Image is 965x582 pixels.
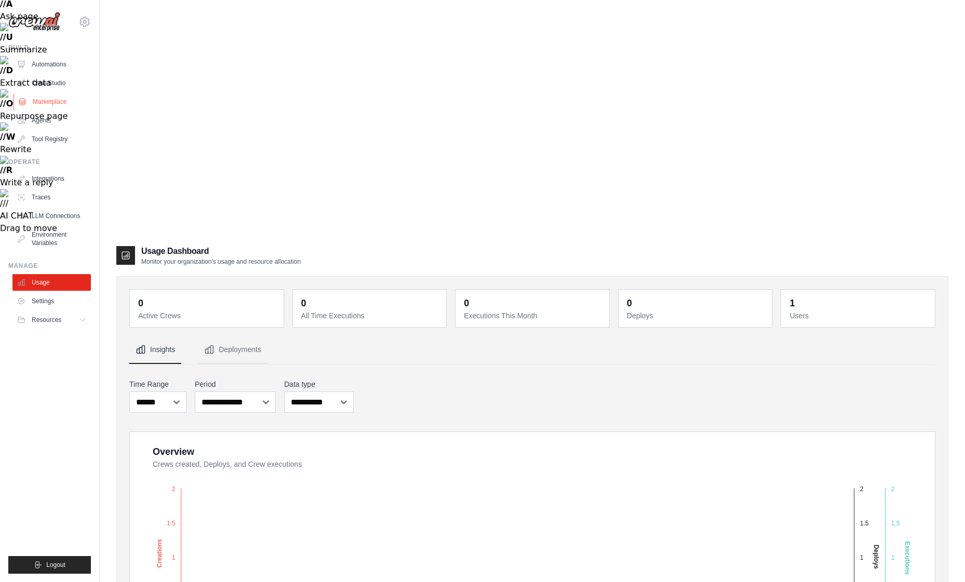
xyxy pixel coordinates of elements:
div: 0 [464,296,469,310]
tspan: 1.5 [167,520,176,527]
a: Settings [12,293,91,309]
label: Data type [284,379,354,389]
button: Insights [129,336,181,364]
h2: Usage Dashboard [141,245,301,258]
text: Executions [904,542,911,575]
tspan: 2 [891,485,895,493]
div: 1 [789,296,795,310]
p: Monitor your organization's usage and resource allocation [141,258,301,266]
text: Deploys [873,545,880,569]
div: 0 [138,296,143,310]
dt: Deploys [627,310,766,321]
a: Usage [12,274,91,291]
tspan: 2 [172,485,176,493]
div: Overview [153,444,194,459]
dt: Crews created, Deploys, and Crew executions [153,459,922,469]
div: 0 [301,296,306,310]
tspan: 2 [860,485,864,493]
text: Creations [156,539,163,568]
dt: Active Crews [138,310,277,321]
button: Resources [12,312,91,328]
button: Deployments [198,336,267,364]
tspan: 1 [891,554,895,561]
dt: Executions This Month [464,310,603,321]
label: Time Range [129,379,186,389]
tspan: 1.5 [860,520,869,527]
tspan: 1 [172,554,176,561]
nav: Tabs [129,336,935,364]
div: 0 [627,296,632,310]
div: Manage [8,262,91,270]
dt: All Time Executions [301,310,440,321]
a: Environment Variables [12,226,91,251]
label: Period [195,379,276,389]
tspan: 1.5 [891,520,900,527]
span: Logout [46,561,65,569]
dt: Users [789,310,929,321]
tspan: 1 [860,554,864,561]
button: Logout [8,556,91,574]
span: Resources [32,316,61,324]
